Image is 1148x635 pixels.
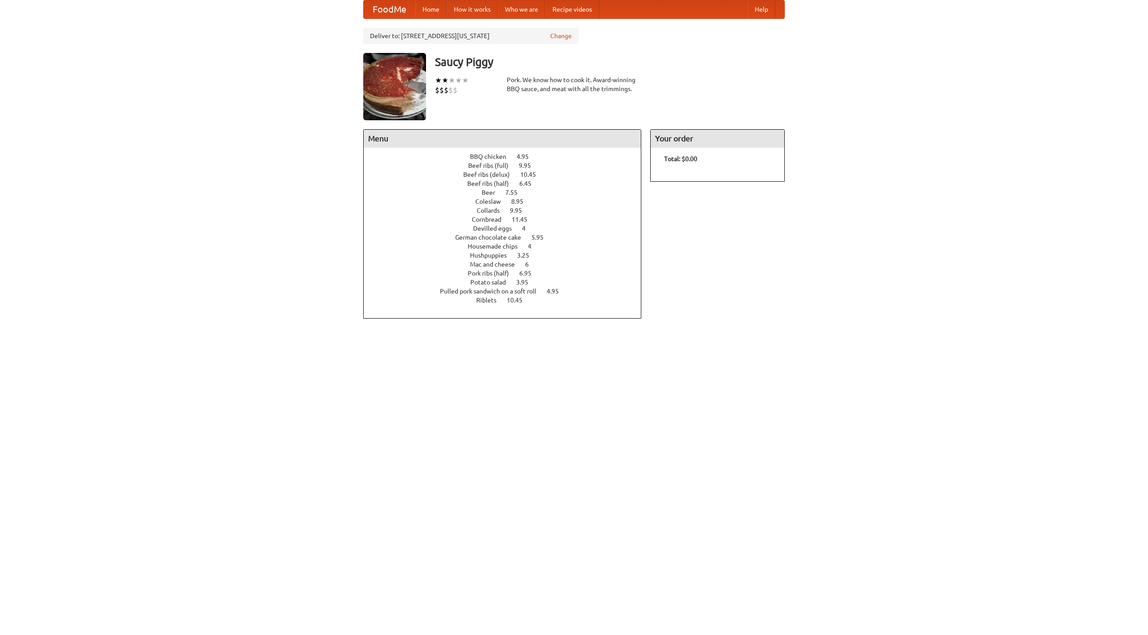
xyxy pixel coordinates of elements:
a: FoodMe [364,0,415,18]
span: 5.95 [531,234,552,241]
span: Beef ribs (delux) [463,171,519,178]
span: 10.45 [507,297,531,304]
a: Housemade chips 4 [468,243,548,250]
a: Change [550,31,572,40]
a: Riblets 10.45 [476,297,539,304]
span: Cornbread [472,216,510,223]
span: 6.95 [519,270,540,277]
span: 10.45 [520,171,545,178]
span: Beef ribs (half) [467,180,518,187]
span: Potato salad [470,279,515,286]
a: German chocolate cake 5.95 [455,234,560,241]
span: 9.95 [510,207,531,214]
span: 7.55 [505,189,526,196]
a: Who we are [498,0,545,18]
span: 11.45 [512,216,536,223]
li: $ [439,85,444,95]
span: 4 [528,243,540,250]
span: 3.25 [517,252,538,259]
li: $ [435,85,439,95]
span: Pork ribs (half) [468,270,518,277]
img: angular.jpg [363,53,426,120]
span: 4.95 [547,288,568,295]
a: Potato salad 3.95 [470,279,545,286]
span: Housemade chips [468,243,526,250]
a: Hushpuppies 3.25 [470,252,546,259]
span: BBQ chicken [470,153,515,160]
a: Beef ribs (half) 6.45 [467,180,548,187]
li: ★ [448,75,455,85]
a: Pork ribs (half) 6.95 [468,270,548,277]
a: Help [748,0,775,18]
a: Recipe videos [545,0,599,18]
span: Pulled pork sandwich on a soft roll [440,288,545,295]
span: 9.95 [519,162,540,169]
li: ★ [442,75,448,85]
a: Coleslaw 8.95 [475,198,540,205]
a: Devilled eggs 4 [473,225,542,232]
li: ★ [455,75,462,85]
a: Mac and cheese 6 [470,261,545,268]
span: 4 [522,225,535,232]
span: 4.95 [517,153,538,160]
span: Beef ribs (full) [468,162,517,169]
span: Devilled eggs [473,225,521,232]
span: Hushpuppies [470,252,516,259]
li: $ [453,85,457,95]
a: BBQ chicken 4.95 [470,153,545,160]
a: Cornbread 11.45 [472,216,544,223]
a: Beef ribs (delux) 10.45 [463,171,552,178]
span: Mac and cheese [470,261,524,268]
li: $ [448,85,453,95]
span: Collards [477,207,509,214]
a: Collards 9.95 [477,207,539,214]
b: Total: $0.00 [664,155,697,162]
li: ★ [435,75,442,85]
span: 6 [525,261,538,268]
span: 3.95 [516,279,537,286]
a: How it works [447,0,498,18]
a: Beef ribs (full) 9.95 [468,162,548,169]
h4: Your order [651,130,784,148]
a: Pulled pork sandwich on a soft roll 4.95 [440,288,575,295]
span: Riblets [476,297,505,304]
li: ★ [462,75,469,85]
div: Deliver to: [STREET_ADDRESS][US_STATE] [363,28,578,44]
a: Home [415,0,447,18]
span: 8.95 [511,198,532,205]
div: Pork. We know how to cook it. Award-winning BBQ sauce, and meat with all the trimmings. [507,75,641,93]
span: Coleslaw [475,198,510,205]
h4: Menu [364,130,641,148]
h3: Saucy Piggy [435,53,785,71]
span: 6.45 [519,180,540,187]
li: $ [444,85,448,95]
span: Beer [482,189,504,196]
a: Beer 7.55 [482,189,534,196]
span: German chocolate cake [455,234,530,241]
